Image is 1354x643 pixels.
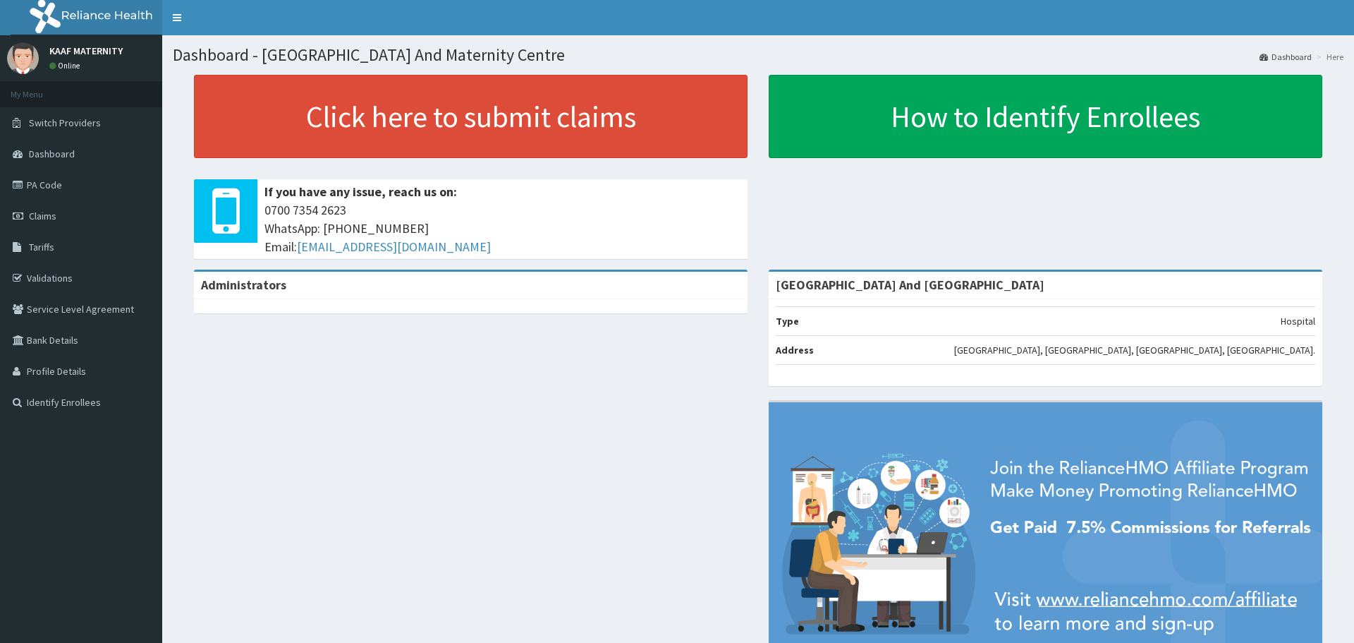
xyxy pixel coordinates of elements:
a: Online [49,61,83,71]
h1: Dashboard - [GEOGRAPHIC_DATA] And Maternity Centre [173,46,1343,64]
span: Switch Providers [29,116,101,129]
p: Hospital [1281,314,1315,328]
b: If you have any issue, reach us on: [264,184,457,200]
a: How to Identify Enrollees [769,75,1322,158]
span: 0700 7354 2623 WhatsApp: [PHONE_NUMBER] Email: [264,201,740,256]
a: Click here to submit claims [194,75,748,158]
span: Dashboard [29,148,75,160]
li: Here [1313,51,1343,63]
b: Type [776,315,799,327]
span: Tariffs [29,241,54,253]
b: Administrators [201,277,286,293]
a: Dashboard [1260,51,1312,63]
p: [GEOGRAPHIC_DATA], [GEOGRAPHIC_DATA], [GEOGRAPHIC_DATA], [GEOGRAPHIC_DATA]. [954,343,1315,357]
span: Claims [29,210,56,222]
img: User Image [7,42,39,74]
strong: [GEOGRAPHIC_DATA] And [GEOGRAPHIC_DATA] [776,277,1044,293]
a: [EMAIL_ADDRESS][DOMAIN_NAME] [297,239,491,255]
b: Address [776,344,814,356]
p: KAAF MATERNITY [49,46,123,56]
